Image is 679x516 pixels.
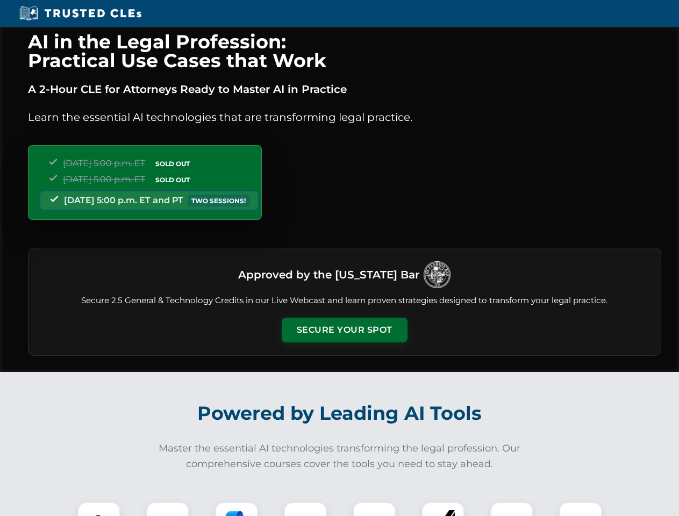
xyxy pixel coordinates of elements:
span: [DATE] 5:00 p.m. ET [63,158,145,168]
p: A 2-Hour CLE for Attorneys Ready to Master AI in Practice [28,81,661,98]
span: SOLD OUT [152,174,194,185]
span: SOLD OUT [152,158,194,169]
img: Logo [424,261,451,288]
p: Learn the essential AI technologies that are transforming legal practice. [28,109,661,126]
img: Trusted CLEs [16,5,145,21]
h2: Powered by Leading AI Tools [42,395,638,432]
p: Master the essential AI technologies transforming the legal profession. Our comprehensive courses... [152,441,528,472]
button: Secure Your Spot [282,318,408,342]
p: Secure 2.5 General & Technology Credits in our Live Webcast and learn proven strategies designed ... [41,295,648,307]
h1: AI in the Legal Profession: Practical Use Cases that Work [28,32,661,70]
h3: Approved by the [US_STATE] Bar [238,265,419,284]
span: [DATE] 5:00 p.m. ET [63,174,145,184]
